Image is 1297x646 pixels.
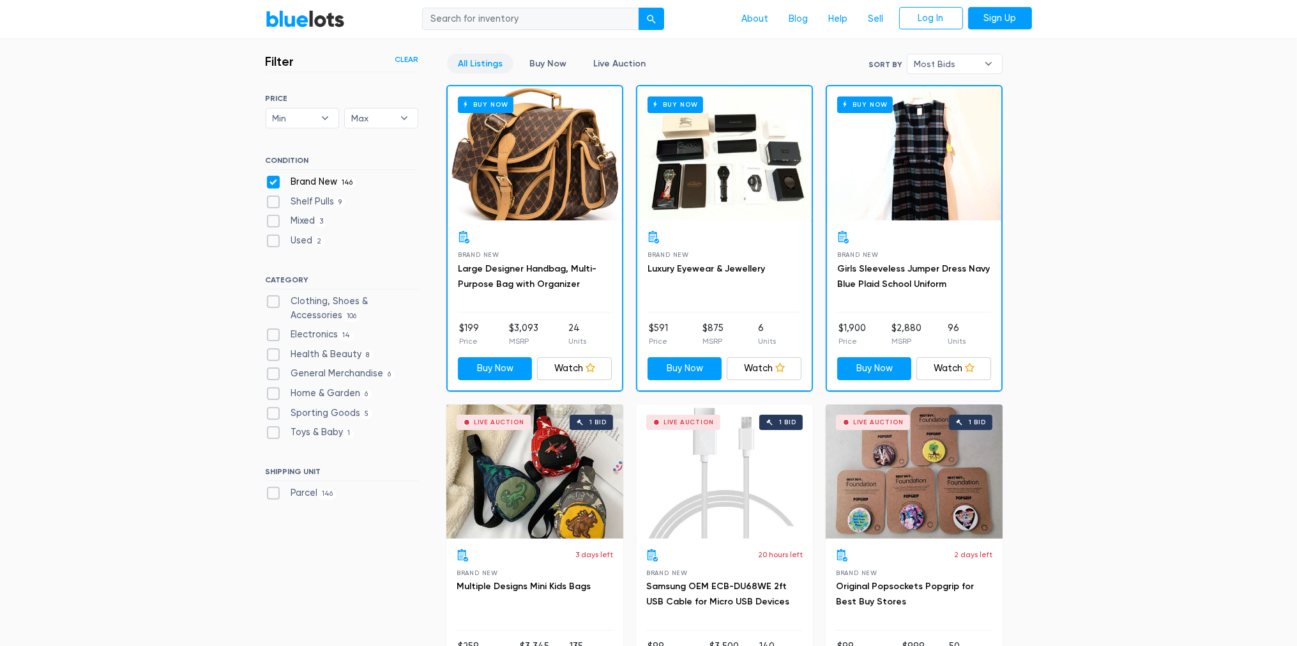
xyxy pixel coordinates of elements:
label: Brand New [266,175,357,189]
input: Search for inventory [422,8,639,31]
span: 8 [362,350,374,360]
a: Buy Now [837,357,912,380]
a: Large Designer Handbag, Multi-Purpose Bag with Organizer [458,263,596,289]
a: About [732,7,779,31]
a: Luxury Eyewear & Jewellery [648,263,765,274]
div: Live Auction [664,419,714,426]
a: Original Popsockets Popgrip for Best Buy Stores [836,581,974,607]
a: Buy Now [827,86,1001,220]
div: 1 bid [779,419,796,426]
span: Brand New [837,251,879,258]
h6: Buy Now [648,96,703,112]
span: Brand New [648,251,689,258]
span: Most Bids [914,54,978,73]
p: Price [649,335,668,347]
span: 3 [315,217,328,227]
span: 6 [384,370,395,380]
a: Samsung OEM ECB-DU68WE 2ft USB Cable for Micro USB Devices [646,581,789,607]
a: Buy Now [519,54,577,73]
a: Multiple Designs Mini Kids Bags [457,581,591,592]
span: 146 [318,489,337,500]
span: Max [351,109,393,128]
h6: CONDITION [266,156,418,170]
a: Watch [727,357,801,380]
b: ▾ [975,54,1002,73]
li: 96 [948,321,966,347]
h6: Buy Now [458,96,513,112]
li: 6 [758,321,776,347]
label: Electronics [266,328,354,342]
a: Buy Now [637,86,812,220]
a: Watch [916,357,991,380]
label: Sort By [868,59,902,70]
a: BlueLots [266,10,345,28]
a: Clear [395,54,418,65]
p: Units [948,335,966,347]
p: Price [459,335,479,347]
a: Sign Up [968,7,1032,30]
span: Brand New [646,569,688,576]
h6: SHIPPING UNIT [266,467,418,481]
p: Units [758,335,776,347]
span: Brand New [458,251,499,258]
label: Mixed [266,214,328,228]
li: $199 [459,321,479,347]
p: Price [838,335,866,347]
p: MSRP [509,335,538,347]
a: Blog [779,7,819,31]
label: Sporting Goods [266,406,373,420]
li: $1,900 [838,321,866,347]
span: 146 [338,178,357,188]
label: Shelf Pulls [266,195,346,209]
b: ▾ [391,109,418,128]
a: Live Auction 1 bid [636,404,813,539]
label: General Merchandise [266,367,395,381]
label: Toys & Baby [266,426,354,440]
a: Live Auction [582,54,656,73]
a: Log In [899,7,963,30]
label: Home & Garden [266,387,372,401]
p: 2 days left [954,549,992,560]
span: 106 [343,311,361,321]
a: Girls Sleeveless Jumper Dress Navy Blue Plaid School Uniform [837,263,990,289]
li: $2,880 [891,321,922,347]
li: 24 [568,321,586,347]
label: Parcel [266,486,337,500]
a: Live Auction 1 bid [826,404,1003,539]
li: $591 [649,321,668,347]
div: 1 bid [969,419,986,426]
span: 5 [361,409,373,419]
span: 2 [313,236,326,247]
a: Buy Now [648,357,722,380]
a: Buy Now [458,357,533,380]
span: 1 [344,429,354,439]
a: Help [819,7,858,31]
li: $3,093 [509,321,538,347]
a: Buy Now [448,86,622,220]
label: Clothing, Shoes & Accessories [266,295,418,322]
p: 3 days left [575,549,613,560]
label: Used [266,234,326,248]
a: Watch [537,357,612,380]
span: 6 [361,389,372,399]
a: Sell [858,7,894,31]
span: Min [273,109,315,128]
p: MSRP [891,335,922,347]
h6: CATEGORY [266,275,418,289]
span: 14 [338,330,354,341]
a: Live Auction 1 bid [446,404,623,539]
h6: PRICE [266,94,418,103]
div: Live Auction [853,419,904,426]
span: 9 [335,197,346,208]
h6: Buy Now [837,96,893,112]
span: Brand New [836,569,877,576]
p: MSRP [702,335,724,347]
span: Brand New [457,569,498,576]
p: Units [568,335,586,347]
label: Health & Beauty [266,348,374,362]
div: 1 bid [589,419,607,426]
p: 20 hours left [758,549,803,560]
div: Live Auction [474,419,524,426]
b: ▾ [312,109,338,128]
li: $875 [702,321,724,347]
